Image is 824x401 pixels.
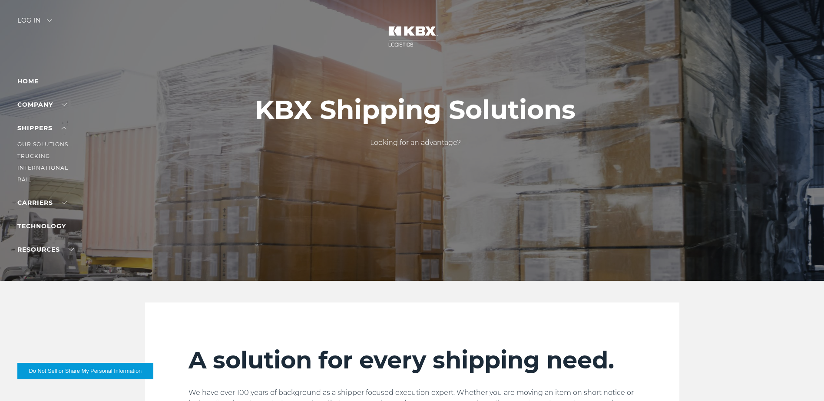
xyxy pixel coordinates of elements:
[17,164,68,171] a: International
[17,199,67,207] a: Carriers
[17,77,39,85] a: Home
[189,346,636,375] h2: A solution for every shipping need.
[17,124,66,132] a: SHIPPERS
[47,19,52,22] img: arrow
[17,101,67,108] a: Company
[17,176,32,183] a: RAIL
[17,141,68,148] a: Our Solutions
[255,138,576,148] p: Looking for an advantage?
[380,17,445,56] img: kbx logo
[17,363,153,379] button: Do Not Sell or Share My Personal Information
[17,222,66,230] a: Technology
[17,246,74,253] a: RESOURCES
[255,95,576,125] h1: KBX Shipping Solutions
[17,17,52,30] div: Log in
[17,153,50,159] a: Trucking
